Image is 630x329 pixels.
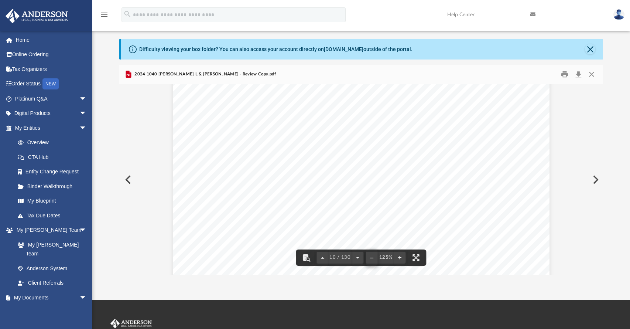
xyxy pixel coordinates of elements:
[79,91,94,106] span: arrow_drop_down
[298,250,314,266] button: Toggle findbar
[217,234,322,241] span: 2025 Federal Estimated Tax Vouchers
[42,78,59,89] div: NEW
[328,255,352,260] span: 10 / 130
[10,135,98,150] a: Overview
[5,223,94,238] a: My [PERSON_NAME] Teamarrow_drop_down
[79,106,94,121] span: arrow_drop_down
[10,179,98,194] a: Binder Walkthrough
[408,250,424,266] button: Enter fullscreen
[217,221,326,227] span: 2024 U.S. Individual Income Tax Return
[5,91,98,106] a: Platinum Q&Aarrow_drop_down
[10,164,98,179] a: Entity Change Request
[10,150,98,164] a: CTA Hub
[366,250,378,266] button: Zoom out
[217,261,348,268] span: 2024 [US_STATE] Individual Income Tax Return
[5,121,98,135] a: My Entitiesarrow_drop_down
[217,248,349,254] span: 2024 [US_STATE] Individual Income Tax Return
[585,44,595,54] button: Close
[79,121,94,136] span: arrow_drop_down
[324,46,363,52] a: [DOMAIN_NAME]
[119,84,603,275] div: File preview
[5,62,98,77] a: Tax Organizers
[123,10,131,18] i: search
[217,173,285,180] span: POQUOSON, VA 23662
[119,65,603,275] div: Preview
[217,194,307,200] span: Dear Mr. and [PERSON_NAME]:
[378,255,394,260] div: Current zoom level
[119,84,603,275] div: Document Viewer
[10,194,94,208] a: My Blueprint
[613,9,624,20] img: User Pic
[572,69,585,80] button: Download
[3,9,70,23] img: Anderson Advisors Platinum Portal
[394,250,406,266] button: Zoom in
[10,276,94,291] a: Client Referrals
[5,47,98,62] a: Online Ordering
[119,169,136,190] button: Previous File
[352,250,364,266] button: Next page
[139,45,412,53] div: Difficulty viewing your box folder? You can also access your account directly on outside of the p...
[585,69,598,80] button: Close
[5,33,98,47] a: Home
[316,250,328,266] button: Previous page
[100,14,109,19] a: menu
[10,237,90,261] a: My [PERSON_NAME] Team
[5,106,98,121] a: Digital Productsarrow_drop_down
[5,77,98,92] a: Order StatusNEW
[10,208,98,223] a: Tax Due Dates
[133,71,276,78] span: 2024 1040 [PERSON_NAME] L & [PERSON_NAME] - Review Copy.pdf
[217,146,236,152] span: [DATE]
[217,166,278,173] span: [STREET_ADDRESS]
[10,261,94,276] a: Anderson System
[100,10,109,19] i: menu
[557,69,572,80] button: Print
[79,223,94,238] span: arrow_drop_down
[217,160,327,166] span: [PERSON_NAME] & [PERSON_NAME]
[587,169,603,190] button: Next File
[217,207,462,214] span: Enclosed are your 2024 income tax returns and 2025 estimated tax vouchers, as follows...
[79,290,94,305] span: arrow_drop_down
[109,319,153,328] img: Anderson Advisors Platinum Portal
[396,169,499,289] span: COPY
[328,250,352,266] button: 10 / 130
[5,290,94,305] a: My Documentsarrow_drop_down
